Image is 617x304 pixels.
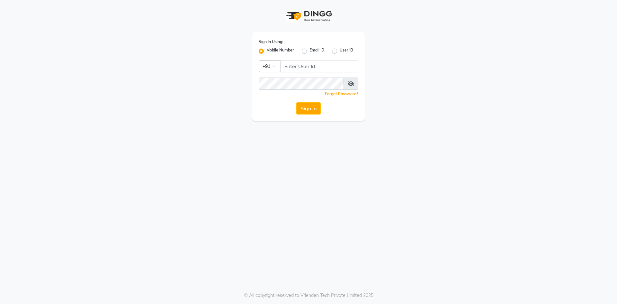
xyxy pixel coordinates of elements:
label: Mobile Number [266,47,294,55]
label: Email ID [309,47,324,55]
a: Forgot Password? [325,91,358,96]
input: Username [259,78,344,90]
label: Sign In Using: [259,39,283,45]
label: User ID [340,47,353,55]
img: logo1.svg [283,6,334,25]
input: Username [280,60,358,72]
button: Sign In [296,102,321,115]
